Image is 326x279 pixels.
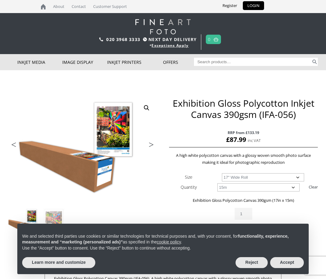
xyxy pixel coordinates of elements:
[185,174,192,180] label: Size
[214,37,218,41] img: basket.svg
[135,19,190,34] img: logo-white.svg
[22,257,95,268] button: Learn more and customize
[39,208,69,238] img: Exhibition Gloss Polycotton Inkjet Canvas 390gsm (IFA-056) - Image 2
[236,257,268,268] button: Reject
[12,219,314,279] div: Notice
[309,182,318,192] a: Clear options
[235,208,252,220] input: Product quantity
[151,43,188,48] a: Exceptions Apply
[218,1,242,10] a: Register
[169,197,318,204] p: Exhibition Gloss Polycotton Canvas 390gsm (17in x 15m)
[208,35,211,44] a: 0
[312,58,318,66] button: Search
[99,37,104,41] img: phone.svg
[143,37,147,41] img: time.svg
[141,102,152,113] a: View full-screen image gallery
[8,98,157,208] img: Exhibition Gloss Polycotton Inkjet Canvas 390gsm (IFA-056)
[22,245,304,251] p: Use the “Accept” button to consent. Use the “Reject” button to continue without accepting.
[169,129,318,136] span: RRP from £133.19
[243,1,264,10] a: LOGIN
[22,234,289,245] strong: functionality, experience, measurement and “marketing (personalized ads)”
[270,257,304,268] button: Accept
[8,208,38,238] img: Exhibition Gloss Polycotton Inkjet Canvas 390gsm (IFA-056)
[106,36,140,42] a: 020 3968 3333
[181,184,197,190] label: Quantity
[169,98,318,120] h1: Exhibition Gloss Polycotton Inkjet Canvas 390gsm (IFA-056)
[226,135,246,144] bdi: 87.99
[226,135,230,144] span: £
[194,58,312,66] input: Search products…
[157,239,181,244] a: cookie policy
[22,233,304,245] p: We and selected third parties use cookies or similar technologies for technical purposes and, wit...
[169,152,318,166] p: A high white polycotton canvas with a glossy woven smooth photo surface making it ideal for photo...
[141,36,197,43] span: NEXT DAY DELIVERY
